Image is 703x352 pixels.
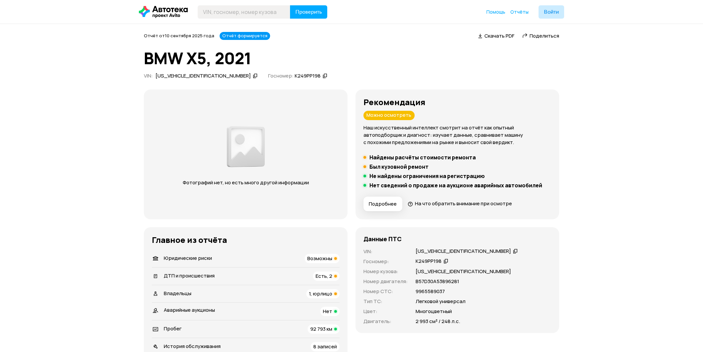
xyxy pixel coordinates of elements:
span: 1, юрлицо [309,290,332,297]
p: 2 993 см³ / 248 л.с. [416,318,460,325]
span: 8 записей [313,343,337,350]
h5: Нет сведений о продаже на аукционе аварийных автомобилей [369,182,542,189]
p: 9965589037 [416,288,445,295]
h1: BMW X5, 2021 [144,49,559,67]
div: Отчёт формируется [220,32,270,40]
p: VIN : [363,248,408,255]
p: Тип ТС : [363,298,408,305]
div: [US_VEHICLE_IDENTIFICATION_NUMBER] [155,73,251,80]
span: Возможны [307,255,332,262]
h4: Данные ПТС [363,235,402,243]
div: К249РР198 [295,73,321,80]
h3: Главное из отчёта [152,235,340,245]
div: К249РР198 [416,258,442,265]
span: Войти [544,9,559,15]
button: Проверить [290,5,327,19]
a: Отчёты [510,9,529,15]
h5: Был кузовной ремонт [369,163,429,170]
span: Проверить [295,9,322,15]
a: Скачать PDF [478,32,514,39]
p: Многоцветный [416,308,452,315]
span: Юридические риски [164,255,212,262]
span: Пробег [164,325,182,332]
span: Аварийные аукционы [164,306,215,313]
div: [US_VEHICLE_IDENTIFICATION_NUMBER] [416,248,511,255]
p: Легковой универсал [416,298,465,305]
input: VIN, госномер, номер кузова [198,5,290,19]
img: d89e54fb62fcf1f0.png [225,122,267,171]
p: [US_VEHICLE_IDENTIFICATION_NUMBER] [416,268,511,275]
span: VIN : [144,72,153,79]
p: В57D30А53896281 [416,278,459,285]
span: Есть, 2 [316,272,332,279]
h3: Рекомендация [363,97,551,107]
div: Можно осмотреть [363,111,415,120]
span: Скачать PDF [484,32,514,39]
a: Помощь [486,9,505,15]
p: Цвет : [363,308,408,315]
h5: Найдены расчёты стоимости ремонта [369,154,476,161]
a: Поделиться [522,32,559,39]
span: Нет [323,308,332,315]
span: Отчёт от 10 сентября 2025 года [144,33,214,39]
span: История обслуживания [164,343,221,350]
span: Поделиться [530,32,559,39]
p: Номер кузова : [363,268,408,275]
a: На что обратить внимание при осмотре [408,200,512,207]
p: Номер двигателя : [363,278,408,285]
button: Подробнее [363,197,402,211]
span: Владельцы [164,290,191,297]
span: На что обратить внимание при осмотре [415,200,512,207]
span: Подробнее [369,201,397,207]
p: Двигатель : [363,318,408,325]
h5: Не найдены ограничения на регистрацию [369,173,485,179]
p: Госномер : [363,258,408,265]
p: Фотографий нет, но есть много другой информации [176,179,315,186]
span: ДТП и происшествия [164,272,215,279]
p: Наш искусственный интеллект смотрит на отчёт как опытный автоподборщик и диагност: изучает данные... [363,124,551,146]
p: Номер СТС : [363,288,408,295]
span: Госномер: [268,72,294,79]
button: Войти [539,5,564,19]
span: 92 793 км [310,325,332,332]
